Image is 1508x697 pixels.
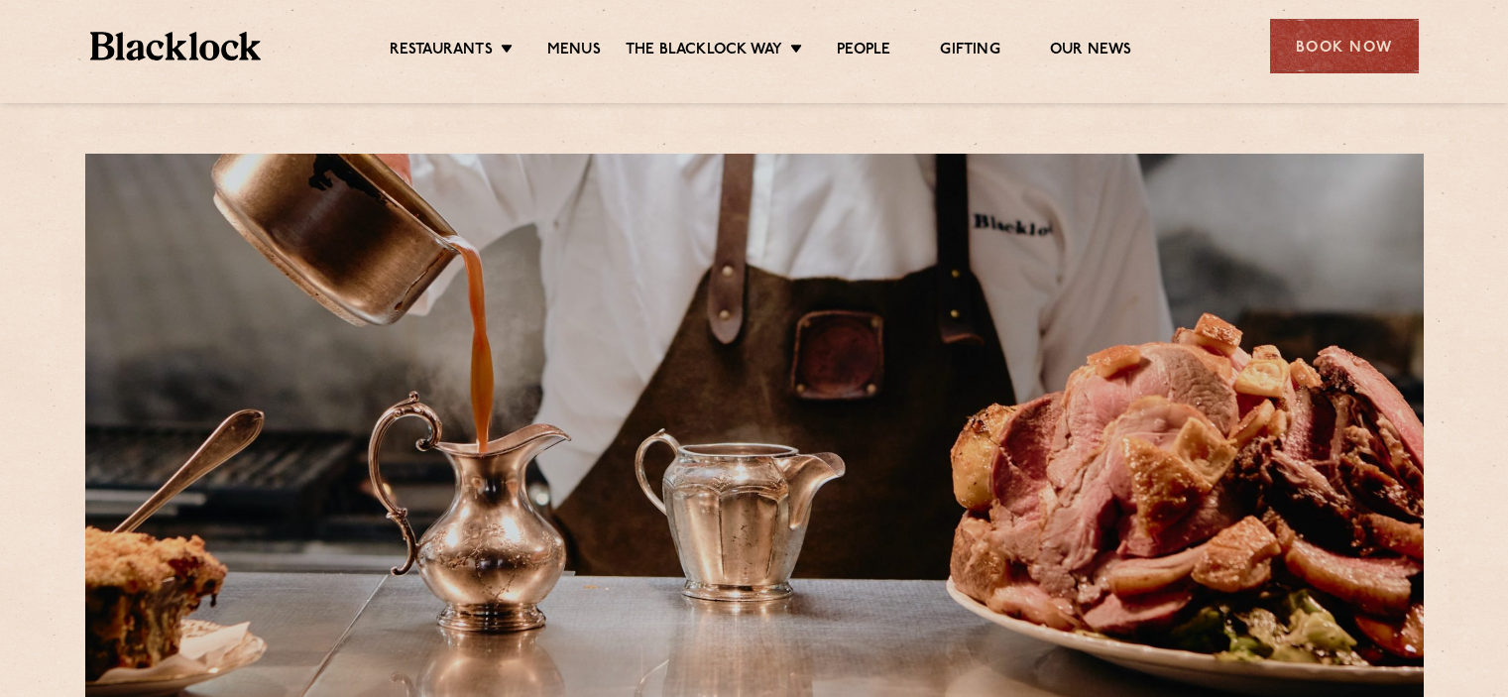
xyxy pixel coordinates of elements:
[547,41,601,62] a: Menus
[390,41,493,62] a: Restaurants
[1050,41,1132,62] a: Our News
[626,41,782,62] a: The Blacklock Way
[1270,19,1419,73] div: Book Now
[90,32,262,60] img: BL_Textured_Logo-footer-cropped.svg
[940,41,999,62] a: Gifting
[837,41,890,62] a: People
